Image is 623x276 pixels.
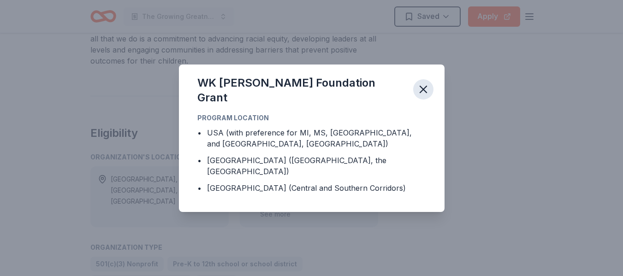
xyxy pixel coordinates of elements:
[197,182,202,194] div: •
[207,182,406,194] div: [GEOGRAPHIC_DATA] (Central and Southern Corridors)
[207,155,426,177] div: [GEOGRAPHIC_DATA] ([GEOGRAPHIC_DATA], the [GEOGRAPHIC_DATA])
[197,76,406,105] div: WK [PERSON_NAME] Foundation Grant
[207,127,426,149] div: USA (with preference for MI, MS, [GEOGRAPHIC_DATA], and [GEOGRAPHIC_DATA], [GEOGRAPHIC_DATA])
[197,155,202,166] div: •
[197,112,426,123] div: Program Location
[197,127,202,138] div: •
